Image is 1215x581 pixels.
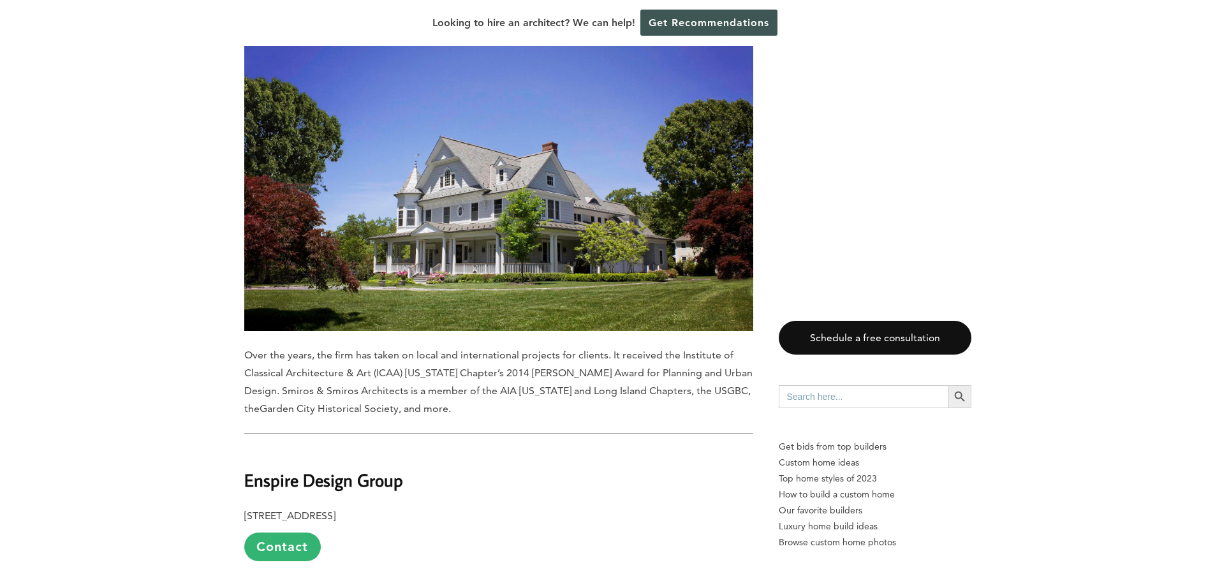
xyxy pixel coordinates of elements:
[244,510,335,522] b: [STREET_ADDRESS]
[244,533,321,561] a: Contact
[779,518,971,534] a: Luxury home build ideas
[244,469,403,491] b: Enspire Design Group
[779,503,971,518] a: Our favorite builders
[779,439,971,455] p: Get bids from top builders
[779,534,971,550] a: Browse custom home photos
[970,489,1200,566] iframe: Drift Widget Chat Controller
[953,390,967,404] svg: Search
[260,402,451,415] span: Garden City Historical Society, and more.
[779,321,971,355] a: Schedule a free consultation
[779,471,971,487] a: Top home styles of 2023
[779,385,948,408] input: Search here...
[779,455,971,471] a: Custom home ideas
[640,10,777,36] a: Get Recommendations
[244,349,753,415] span: Over the years, the firm has taken on local and international projects for clients. It received t...
[779,487,971,503] a: How to build a custom home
